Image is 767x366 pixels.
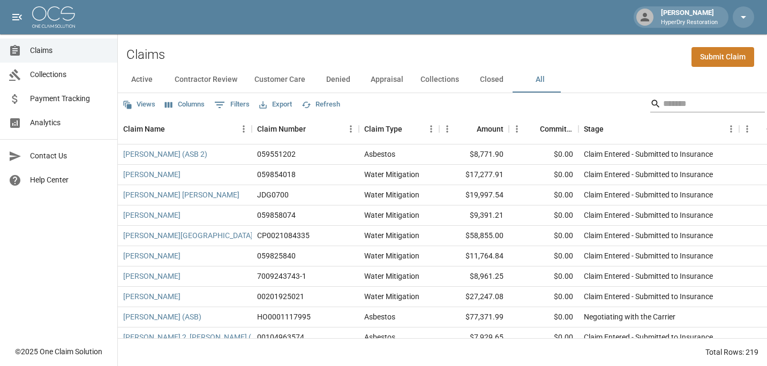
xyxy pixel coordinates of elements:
[252,114,359,144] div: Claim Number
[509,287,578,307] div: $0.00
[123,169,181,180] a: [PERSON_NAME]
[584,210,713,220] div: Claim Entered - Submitted to Insurance
[462,121,477,136] button: Sort
[165,121,180,136] button: Sort
[509,327,578,348] div: $0.00
[166,67,246,93] button: Contractor Review
[30,69,109,80] span: Collections
[584,149,713,159] div: Claim Entered - Submitted to Insurance
[739,121,755,137] button: Menu
[314,67,362,93] button: Denied
[257,189,289,200] div: JDG0700
[162,96,207,113] button: Select columns
[584,169,713,180] div: Claim Entered - Submitted to Insurance
[509,121,525,137] button: Menu
[364,311,395,322] div: Asbestos
[362,67,412,93] button: Appraisal
[509,307,578,327] div: $0.00
[657,7,722,27] div: [PERSON_NAME]
[584,114,604,144] div: Stage
[30,117,109,128] span: Analytics
[439,246,509,266] div: $11,764.84
[439,144,509,165] div: $8,771.90
[509,165,578,185] div: $0.00
[584,332,713,342] div: Claim Entered - Submitted to Insurance
[257,230,310,241] div: CP0021084335
[306,121,321,136] button: Sort
[257,291,304,302] div: 00201925021
[509,205,578,226] div: $0.00
[30,174,109,186] span: Help Center
[257,271,306,281] div: 7009243743-1
[123,291,181,302] a: [PERSON_NAME]
[661,18,718,27] p: HyperDry Restoration
[236,121,252,137] button: Menu
[509,114,578,144] div: Committed Amount
[343,121,359,137] button: Menu
[123,230,253,241] a: [PERSON_NAME][GEOGRAPHIC_DATA]
[257,250,296,261] div: 059825840
[439,287,509,307] div: $27,247.08
[423,121,439,137] button: Menu
[257,311,311,322] div: HO0001117995
[364,332,395,342] div: Asbestos
[412,67,468,93] button: Collections
[540,114,573,144] div: Committed Amount
[516,67,564,93] button: All
[257,210,296,220] div: 059858074
[364,149,395,159] div: Asbestos
[30,45,109,56] span: Claims
[364,114,402,144] div: Claim Type
[364,210,419,220] div: Water Mitigation
[364,250,419,261] div: Water Mitigation
[691,47,754,67] a: Submit Claim
[118,67,166,93] button: Active
[584,291,713,302] div: Claim Entered - Submitted to Insurance
[118,114,252,144] div: Claim Name
[439,165,509,185] div: $17,277.91
[257,149,296,159] div: 059551202
[439,121,455,137] button: Menu
[30,150,109,162] span: Contact Us
[123,250,181,261] a: [PERSON_NAME]
[439,205,509,226] div: $9,391.21
[257,169,296,180] div: 059854018
[120,96,158,113] button: Views
[364,169,419,180] div: Water Mitigation
[364,271,419,281] div: Water Mitigation
[359,114,439,144] div: Claim Type
[509,266,578,287] div: $0.00
[364,291,419,302] div: Water Mitigation
[509,185,578,205] div: $0.00
[123,332,268,342] a: [PERSON_NAME] 2, [PERSON_NAME] (ASB)
[604,121,619,136] button: Sort
[439,307,509,327] div: $77,371.99
[257,332,304,342] div: 00104963574
[30,93,109,104] span: Payment Tracking
[123,189,239,200] a: [PERSON_NAME] [PERSON_NAME]
[439,327,509,348] div: $7,929.65
[509,226,578,246] div: $0.00
[723,121,739,137] button: Menu
[212,96,252,113] button: Show filters
[477,114,503,144] div: Amount
[578,114,739,144] div: Stage
[257,114,306,144] div: Claim Number
[584,189,713,200] div: Claim Entered - Submitted to Insurance
[584,230,713,241] div: Claim Entered - Submitted to Insurance
[439,185,509,205] div: $19,997.54
[299,96,343,113] button: Refresh
[364,230,419,241] div: Water Mitigation
[509,144,578,165] div: $0.00
[246,67,314,93] button: Customer Care
[650,95,765,115] div: Search
[439,266,509,287] div: $8,961.25
[584,271,713,281] div: Claim Entered - Submitted to Insurance
[257,96,295,113] button: Export
[705,347,758,357] div: Total Rows: 219
[364,189,419,200] div: Water Mitigation
[6,6,28,28] button: open drawer
[402,121,417,136] button: Sort
[525,121,540,136] button: Sort
[509,246,578,266] div: $0.00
